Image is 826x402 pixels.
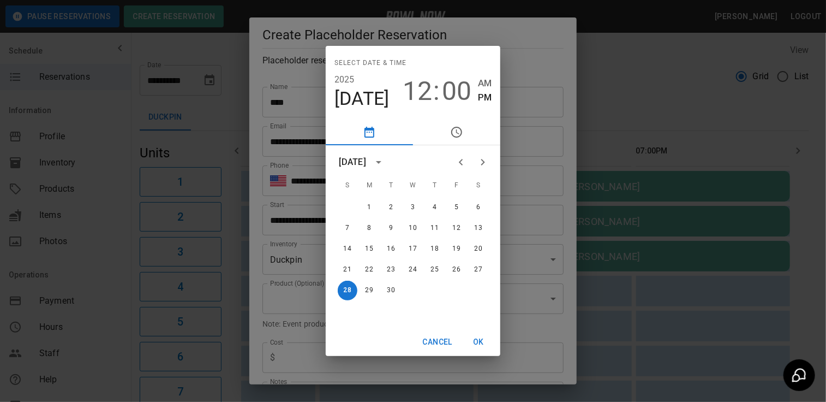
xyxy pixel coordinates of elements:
button: 22 [360,260,379,280]
span: Sunday [338,175,357,197]
button: 25 [425,260,445,280]
button: 14 [338,239,357,259]
button: 26 [447,260,466,280]
button: 24 [403,260,423,280]
button: 23 [381,260,401,280]
span: Select date & time [334,55,406,72]
button: 1 [360,198,379,217]
button: 12 [403,76,432,107]
button: 19 [447,239,466,259]
button: 7 [338,218,357,238]
button: 9 [381,218,401,238]
button: calendar view is open, switch to year view [369,153,388,172]
button: Cancel [418,332,457,352]
button: 28 [338,281,357,300]
button: 17 [403,239,423,259]
button: 00 [442,76,471,107]
button: PM [478,90,492,105]
button: 6 [469,198,488,217]
button: 12 [447,218,466,238]
span: Saturday [469,175,488,197]
button: OK [461,332,496,352]
button: 27 [469,260,488,280]
button: 29 [360,281,379,300]
button: 15 [360,239,379,259]
button: 4 [425,198,445,217]
button: 30 [381,281,401,300]
button: 3 [403,198,423,217]
button: 5 [447,198,466,217]
span: Monday [360,175,379,197]
button: pick time [413,119,500,145]
button: 11 [425,218,445,238]
button: [DATE] [334,87,390,110]
button: 21 [338,260,357,280]
button: 16 [381,239,401,259]
button: 8 [360,218,379,238]
button: 10 [403,218,423,238]
button: 2 [381,198,401,217]
span: Wednesday [403,175,423,197]
button: 18 [425,239,445,259]
button: 20 [469,239,488,259]
button: AM [478,76,492,91]
div: [DATE] [339,156,366,169]
button: Previous month [450,151,472,173]
button: 2025 [334,72,355,87]
button: 13 [469,218,488,238]
button: pick date [326,119,413,145]
span: Thursday [425,175,445,197]
span: Friday [447,175,466,197]
span: Tuesday [381,175,401,197]
span: : [433,76,440,107]
button: Next month [472,151,494,173]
